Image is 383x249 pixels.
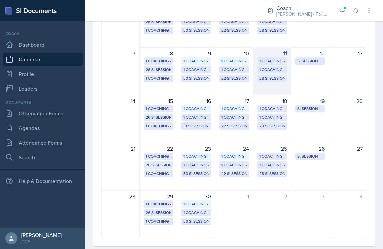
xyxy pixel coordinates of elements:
[181,97,211,105] div: 16
[259,123,285,129] div: 28 SI Sessions
[146,27,171,33] div: 1 Coaching - [PERSON_NAME]
[3,151,83,164] a: Search
[146,162,171,168] div: 26 SI Sessions
[3,107,83,120] a: Observation Forms
[3,99,83,105] div: Documents
[181,192,211,200] div: 30
[3,174,83,188] div: Help & Documentation
[221,162,247,168] div: 1 Coaching - [PERSON_NAME]
[183,67,209,73] div: 1 Coaching - [PERSON_NAME]
[221,123,247,129] div: 22 SI Sessions
[259,58,285,64] div: 1 Coaching - [PERSON_NAME]
[3,136,83,149] a: Attendance Forms
[297,106,323,112] div: SI Session
[106,49,135,57] div: 7
[21,232,62,238] div: [PERSON_NAME]
[21,238,62,245] div: GCSU
[183,27,209,33] div: 30 SI Sessions
[259,171,285,177] div: 28 SI Sessions
[183,210,209,216] div: 1 Coaching - [PERSON_NAME]
[144,145,173,153] div: 22
[183,171,209,177] div: 30 SI Sessions
[183,19,209,25] div: 1 Coaching - [PERSON_NAME]
[183,201,209,207] div: 1 Coaching- MENC
[221,67,247,73] div: 1 Coaching - [PERSON_NAME]
[259,75,285,81] div: 28 SI Sessions
[219,97,249,105] div: 17
[146,75,171,81] div: 1 Coaching - [PERSON_NAME]
[146,19,171,25] div: 26 SI Sessions
[259,162,285,168] div: 1 Coaching - [PERSON_NAME]
[181,145,211,153] div: 23
[333,192,363,200] div: 4
[259,19,285,25] div: 1 Coaching - [PERSON_NAME]
[3,53,83,66] a: Calendar
[144,49,173,57] div: 8
[259,27,285,33] div: 28 SI Sessions
[257,145,287,153] div: 25
[259,106,285,112] div: 1 Coaching - [PERSON_NAME]
[276,4,330,12] div: Coach
[333,97,363,105] div: 20
[221,171,247,177] div: 22 SI Sessions
[3,31,83,37] div: Coach
[295,97,325,105] div: 19
[106,145,135,153] div: 21
[297,153,323,159] div: SI Session
[257,97,287,105] div: 18
[106,97,135,105] div: 14
[257,49,287,57] div: 11
[146,153,171,159] div: 1 Coaching - [PERSON_NAME]
[257,192,287,200] div: 2
[144,192,173,200] div: 29
[3,38,83,51] a: Dashboard
[146,210,171,216] div: 26 SI Sessions
[146,171,171,177] div: 1 Coaching - [PERSON_NAME]
[3,82,83,95] a: Leaders
[221,114,247,120] div: 1 Coaching - [PERSON_NAME]
[146,123,171,129] div: 1 Coaching - [PERSON_NAME]
[106,192,135,200] div: 28
[221,75,247,81] div: 22 SI Sessions
[333,145,363,153] div: 27
[221,58,247,64] div: 1 Coaching- MENC
[221,153,247,159] div: 1 Coaching- MENC
[221,106,247,112] div: 1 Coaching- MENC
[183,75,209,81] div: 30 SI Sessions
[333,49,363,57] div: 13
[146,114,171,120] div: 26 SI Sessions
[146,201,171,207] div: 1 Coaching - [PERSON_NAME]
[183,123,209,129] div: 31 SI Sessions
[221,27,247,33] div: 22 SI Sessions
[295,192,325,200] div: 3
[183,218,209,224] div: 30 SI Sessions
[295,145,325,153] div: 26
[219,192,249,200] div: 1
[183,106,209,112] div: 1 Coaching- MENC
[3,121,83,135] a: Agendas
[259,114,285,120] div: 1 Coaching - [PERSON_NAME]
[183,153,209,159] div: 1 Coaching- MENC
[183,114,209,120] div: 1 Coaching - [PERSON_NAME]
[183,162,209,168] div: 1 Coaching - [PERSON_NAME]
[146,67,171,73] div: 26 SI Sessions
[146,218,171,224] div: 1 Coaching - [PERSON_NAME]
[219,49,249,57] div: 10
[297,58,323,64] div: SI Session
[221,19,247,25] div: 1 Coaching - [PERSON_NAME]
[295,49,325,57] div: 12
[181,49,211,57] div: 9
[183,58,209,64] div: 1 Coaching- MENC
[276,11,330,18] div: [PERSON_NAME] / Fall 2025
[259,153,285,159] div: 1 Coaching - [PERSON_NAME]
[146,106,171,112] div: 1 Coaching - [PERSON_NAME]
[259,67,285,73] div: 1 Coaching - [PERSON_NAME]
[144,97,173,105] div: 15
[146,58,171,64] div: 1 Coaching - [PERSON_NAME]
[219,145,249,153] div: 24
[3,67,83,81] a: Profile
